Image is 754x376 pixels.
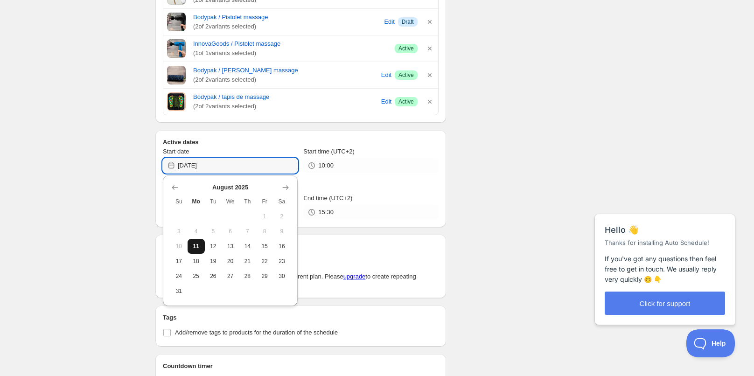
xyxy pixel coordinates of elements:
[209,228,218,235] span: 5
[170,284,188,299] button: Sunday August 31 2025
[163,148,189,155] span: Start date
[402,18,414,26] span: Draft
[239,239,256,254] button: Thursday August 14 2025
[256,224,273,239] button: Friday August 8 2025
[174,228,184,235] span: 3
[170,254,188,269] button: Sunday August 17 2025
[205,254,222,269] button: Tuesday August 19 2025
[277,213,287,220] span: 2
[188,254,205,269] button: Monday August 18 2025
[222,224,239,239] button: Wednesday August 6 2025
[193,102,378,111] span: ( 2 of 2 variants selected)
[174,198,184,205] span: Su
[193,66,378,75] a: Bodypak / [PERSON_NAME] massage
[170,269,188,284] button: Sunday August 24 2025
[380,68,393,83] button: Edit
[398,45,414,52] span: Active
[163,272,439,291] p: Repeating schedules are not available on your current plan. Please to create repeating schedules.
[279,181,292,194] button: Show next month, September 2025
[343,273,366,280] a: upgrade
[398,98,414,105] span: Active
[170,239,188,254] button: Sunday August 10 2025
[243,258,252,265] span: 21
[239,224,256,239] button: Thursday August 7 2025
[188,224,205,239] button: Monday August 4 2025
[222,269,239,284] button: Wednesday August 27 2025
[256,254,273,269] button: Friday August 22 2025
[239,254,256,269] button: Thursday August 21 2025
[174,287,184,295] span: 31
[277,228,287,235] span: 9
[256,209,273,224] button: Friday August 1 2025
[174,243,184,250] span: 10
[193,39,387,49] a: InnovaGoods / Pistolet massage
[303,148,354,155] span: Start time (UTC+2)
[383,14,396,29] button: Edit
[175,329,338,336] span: Add/remove tags to products for the duration of the schedule
[260,258,270,265] span: 22
[170,194,188,209] th: Sunday
[239,269,256,284] button: Thursday August 28 2025
[174,258,184,265] span: 17
[191,198,201,205] span: Mo
[256,269,273,284] button: Friday August 29 2025
[163,138,439,147] h2: Active dates
[260,228,270,235] span: 8
[273,209,291,224] button: Saturday August 2 2025
[277,243,287,250] span: 16
[225,228,235,235] span: 6
[381,97,391,106] span: Edit
[209,258,218,265] span: 19
[209,272,218,280] span: 26
[170,224,188,239] button: Sunday August 3 2025
[193,13,381,22] a: Bodypak / Pistolet massage
[225,243,235,250] span: 13
[168,181,182,194] button: Show previous month, July 2025
[193,92,378,102] a: Bodypak / tapis de massage
[256,194,273,209] th: Friday
[191,243,201,250] span: 11
[273,224,291,239] button: Saturday August 9 2025
[163,242,439,251] h2: Repeating
[188,269,205,284] button: Monday August 25 2025
[398,71,414,79] span: Active
[209,198,218,205] span: Tu
[167,39,186,58] img: Pistolet de massage Bodypak bleu avec logo, sur fond bois
[277,272,287,280] span: 30
[222,239,239,254] button: Wednesday August 13 2025
[243,228,252,235] span: 7
[381,70,391,80] span: Edit
[193,75,378,84] span: ( 2 of 2 variants selected)
[188,194,205,209] th: Monday
[188,239,205,254] button: Today Monday August 11 2025
[590,191,740,329] iframe: Help Scout Beacon - Messages and Notifications
[277,198,287,205] span: Sa
[260,213,270,220] span: 1
[273,239,291,254] button: Saturday August 16 2025
[205,269,222,284] button: Tuesday August 26 2025
[222,254,239,269] button: Wednesday August 20 2025
[277,258,287,265] span: 23
[163,362,439,371] h2: Countdown timer
[225,272,235,280] span: 27
[380,94,393,109] button: Edit
[174,272,184,280] span: 24
[243,243,252,250] span: 14
[243,272,252,280] span: 28
[225,258,235,265] span: 20
[239,194,256,209] th: Thursday
[205,194,222,209] th: Tuesday
[256,239,273,254] button: Friday August 15 2025
[303,195,352,202] span: End time (UTC+2)
[205,224,222,239] button: Tuesday August 5 2025
[205,239,222,254] button: Tuesday August 12 2025
[225,198,235,205] span: We
[273,194,291,209] th: Saturday
[243,198,252,205] span: Th
[191,228,201,235] span: 4
[260,198,270,205] span: Fr
[163,313,439,322] h2: Tags
[193,49,387,58] span: ( 1 of 1 variants selected)
[273,269,291,284] button: Saturday August 30 2025
[260,243,270,250] span: 15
